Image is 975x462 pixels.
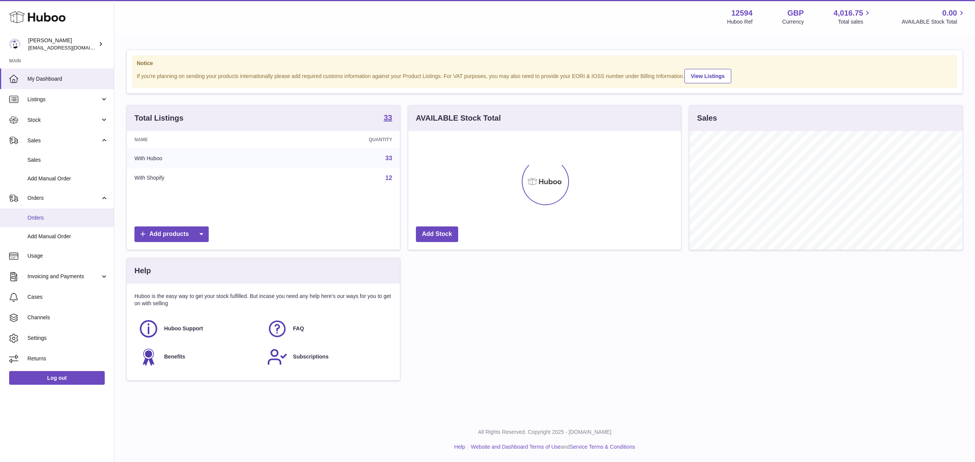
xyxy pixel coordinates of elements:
a: Log out [9,371,105,385]
span: Invoicing and Payments [27,273,100,280]
span: FAQ [293,325,304,332]
strong: Notice [137,60,953,67]
p: All Rights Reserved. Copyright 2025 - [DOMAIN_NAME] [120,429,969,436]
span: [EMAIL_ADDRESS][DOMAIN_NAME] [28,45,112,51]
span: Returns [27,355,108,362]
h3: Total Listings [134,113,184,123]
span: Subscriptions [293,353,328,360]
a: Service Terms & Conditions [570,444,635,450]
img: internalAdmin-12594@internal.huboo.com [9,38,21,50]
span: Stock [27,116,100,124]
a: Add products [134,226,209,242]
a: 0.00 AVAILABLE Stock Total [901,8,966,25]
span: Orders [27,194,100,202]
span: Settings [27,335,108,342]
div: [PERSON_NAME] [28,37,97,51]
a: 12 [385,175,392,181]
h3: Sales [697,113,717,123]
span: Listings [27,96,100,103]
p: Huboo is the easy way to get your stock fulfilled. But incase you need any help here's our ways f... [134,293,392,307]
span: Huboo Support [164,325,203,332]
a: FAQ [267,319,388,339]
a: 33 [385,155,392,161]
th: Name [127,131,274,148]
span: Usage [27,252,108,260]
a: 33 [384,114,392,123]
span: Orders [27,214,108,221]
a: Subscriptions [267,347,388,367]
a: Website and Dashboard Terms of Use [471,444,561,450]
td: With Shopify [127,168,274,188]
h3: Help [134,266,151,276]
h3: AVAILABLE Stock Total [416,113,501,123]
span: AVAILABLE Stock Total [901,18,966,25]
a: Huboo Support [138,319,259,339]
strong: GBP [787,8,804,18]
span: Sales [27,137,100,144]
span: My Dashboard [27,75,108,83]
a: Add Stock [416,226,458,242]
strong: 12594 [731,8,753,18]
span: Benefits [164,353,185,360]
span: Add Manual Order [27,175,108,182]
span: Sales [27,156,108,164]
span: 4,016.75 [834,8,863,18]
a: View Listings [684,69,731,83]
span: 0.00 [942,8,957,18]
th: Quantity [274,131,400,148]
a: Help [454,444,465,450]
span: Cases [27,293,108,301]
li: and [468,443,635,451]
a: Benefits [138,347,259,367]
div: If you're planning on sending your products internationally please add required customs informati... [137,68,953,83]
a: 4,016.75 Total sales [834,8,872,25]
span: Channels [27,314,108,321]
strong: 33 [384,114,392,121]
div: Currency [782,18,804,25]
span: Add Manual Order [27,233,108,240]
div: Huboo Ref [727,18,753,25]
td: With Huboo [127,148,274,168]
span: Total sales [838,18,872,25]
